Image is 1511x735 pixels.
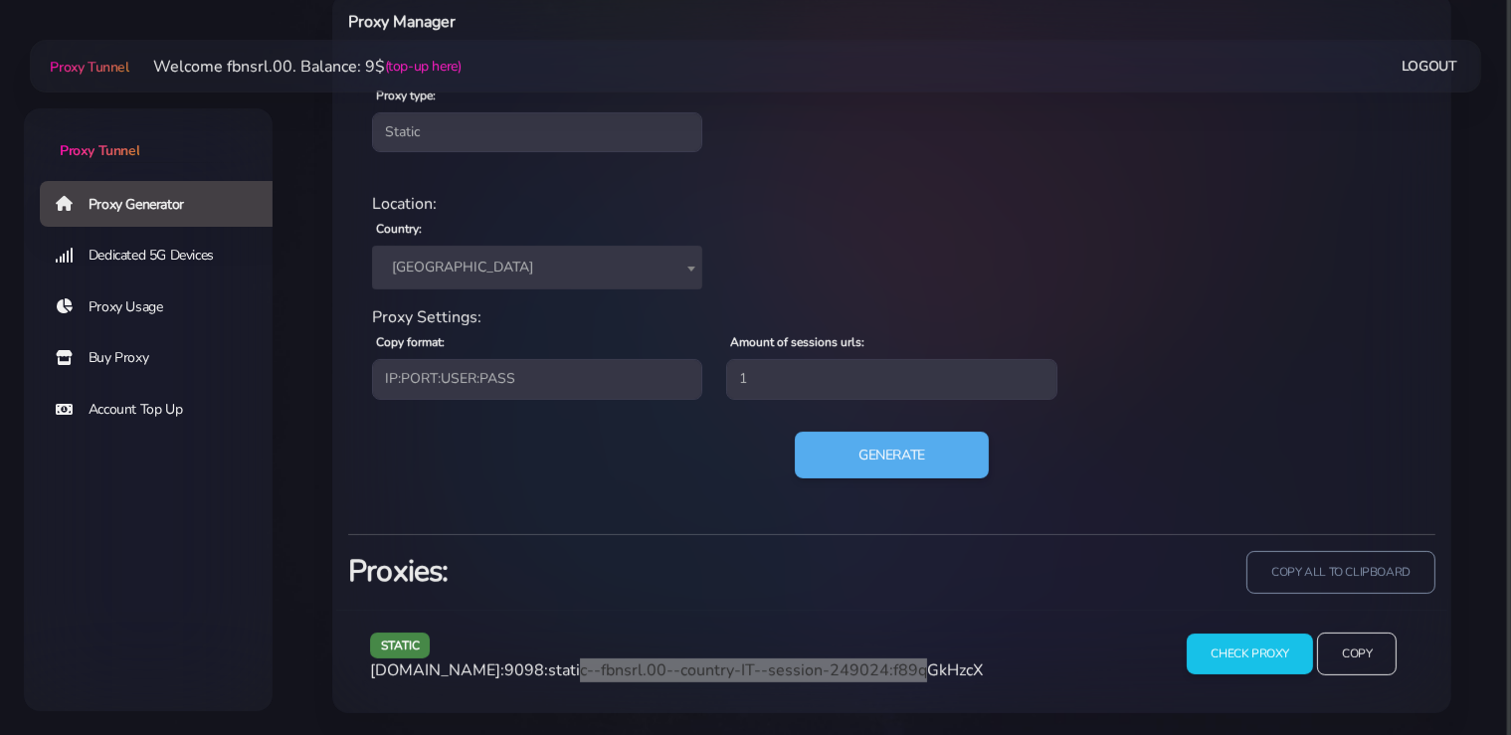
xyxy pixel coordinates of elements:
input: Check Proxy [1187,634,1313,674]
label: Proxy type: [376,87,436,104]
a: Proxy Tunnel [46,51,128,83]
label: Amount of sessions urls: [730,333,864,351]
a: (top-up here) [385,56,462,77]
span: static [370,633,431,657]
a: Proxy Usage [40,284,288,330]
a: Dedicated 5G Devices [40,233,288,278]
div: Proxy Settings: [360,305,1423,329]
label: Copy format: [376,333,445,351]
span: Proxy Tunnel [50,58,128,77]
a: Buy Proxy [40,335,288,381]
span: [DOMAIN_NAME]:9098:static--fbnsrl.00--country-IT--session-249024:f89qGkHzcX [370,659,983,681]
h6: Proxy Manager [348,9,973,35]
a: Logout [1402,48,1457,85]
input: Copy [1317,633,1397,675]
span: Proxy Tunnel [60,141,139,160]
div: Location: [360,192,1423,216]
a: Proxy Generator [40,181,288,227]
span: Italy [372,246,702,289]
li: Welcome fbnsrl.00. Balance: 9$ [129,55,462,79]
a: Proxy Tunnel [24,108,273,161]
iframe: Webchat Widget [1415,639,1486,710]
h3: Proxies: [348,551,880,592]
a: Account Top Up [40,387,288,433]
input: copy all to clipboard [1246,551,1435,594]
label: Country: [376,220,422,238]
button: Generate [795,432,989,479]
span: Italy [384,254,690,281]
